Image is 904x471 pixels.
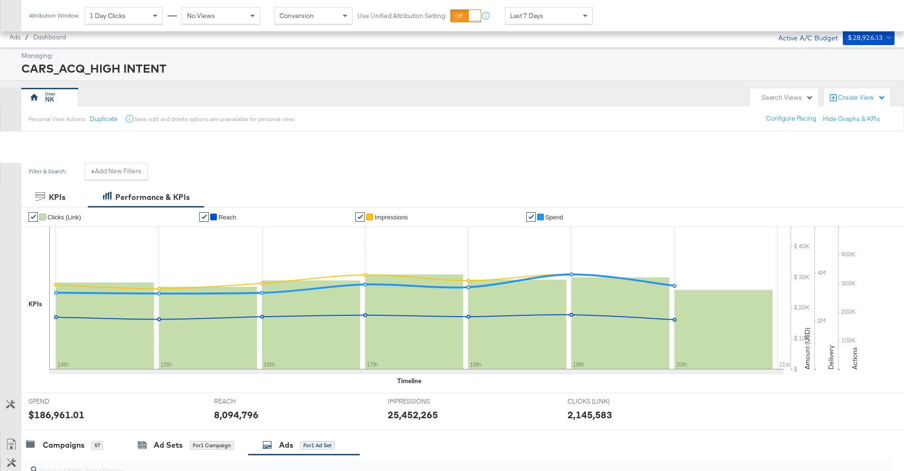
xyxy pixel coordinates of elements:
a: ✔ [199,212,209,222]
div: NK [45,95,54,104]
strong: + [91,167,95,176]
span: Clicks (Link) [47,214,81,221]
span: SPEND [28,397,100,406]
div: Ad Sets [154,440,183,451]
button: +Add New Filters [84,163,148,180]
text: Delivery [827,345,835,369]
span: Last 7 Days [510,11,543,20]
div: $28,926.13 [848,32,883,44]
div: 2,145,583 [568,408,612,422]
div: Attribution Window: [28,12,80,19]
button: Hide Graphs & KPIs [823,114,880,123]
span: Conversion [280,11,314,20]
div: 8,094,796 [214,408,259,422]
div: Create View [838,93,885,103]
div: $186,961.01 [28,408,84,422]
div: KPIs [49,192,65,203]
text: Amount (USD) [803,328,811,369]
span: Ads [9,33,20,41]
div: CARS_ACQ_HIGH INTENT [21,60,892,76]
div: Personal View Actions: [28,115,86,123]
span: 1 Day Clicks [90,11,126,20]
button: Configure Pacing [759,110,823,127]
span: REACH [214,397,285,406]
div: Search Views [762,93,813,102]
div: Active A/C Budget [768,30,838,44]
div: 25,452,265 [388,408,438,422]
a: ✔ [526,212,536,222]
div: Timeline [397,377,421,386]
div: Performance & KPIs [115,192,190,203]
a: ✔ [28,212,38,222]
div: Save, edit and delete options are unavailable for personal view. [134,115,294,123]
div: KPIs [28,300,42,309]
span: Reach [218,214,236,221]
span: CLICKS (LINK) [568,397,639,406]
button: Duplicate [90,114,118,123]
div: 57 [92,441,103,450]
text: Actions [850,347,859,369]
button: $28,926.13 [843,30,895,45]
a: Dashboard [33,33,66,41]
a: ✔ [355,212,365,222]
div: Managing: [21,51,892,60]
span: Spend [545,214,563,221]
div: Ads [279,440,293,451]
span: IMPRESSIONS [388,397,459,406]
span: / [20,33,33,41]
div: Filter & Search: [28,168,67,175]
label: Use Unified Attribution Setting: [357,11,447,20]
div: for 1 Campaign [190,441,234,450]
div: Campaigns [43,440,84,451]
div: for 1 Ad Set [300,441,335,450]
span: Impressions [374,214,408,221]
span: No Views [187,11,215,20]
